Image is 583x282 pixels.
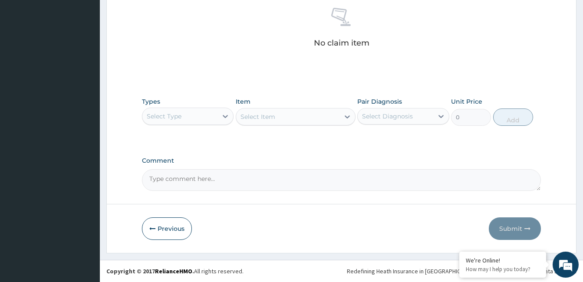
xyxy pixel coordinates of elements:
[142,98,160,105] label: Types
[236,97,250,106] label: Item
[362,112,413,121] div: Select Diagnosis
[314,39,369,47] p: No claim item
[100,260,583,282] footer: All rights reserved.
[45,49,146,60] div: Chat with us now
[493,108,533,126] button: Add
[489,217,541,240] button: Submit
[155,267,192,275] a: RelianceHMO
[50,85,120,173] span: We're online!
[142,4,163,25] div: Minimize live chat window
[466,266,540,273] p: How may I help you today?
[466,256,540,264] div: We're Online!
[347,267,576,275] div: Redefining Heath Insurance in [GEOGRAPHIC_DATA] using Telemedicine and Data Science!
[357,97,402,106] label: Pair Diagnosis
[142,217,192,240] button: Previous
[147,112,181,121] div: Select Type
[142,157,541,164] label: Comment
[451,97,482,106] label: Unit Price
[4,189,165,220] textarea: Type your message and hit 'Enter'
[106,267,194,275] strong: Copyright © 2017 .
[16,43,35,65] img: d_794563401_company_1708531726252_794563401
